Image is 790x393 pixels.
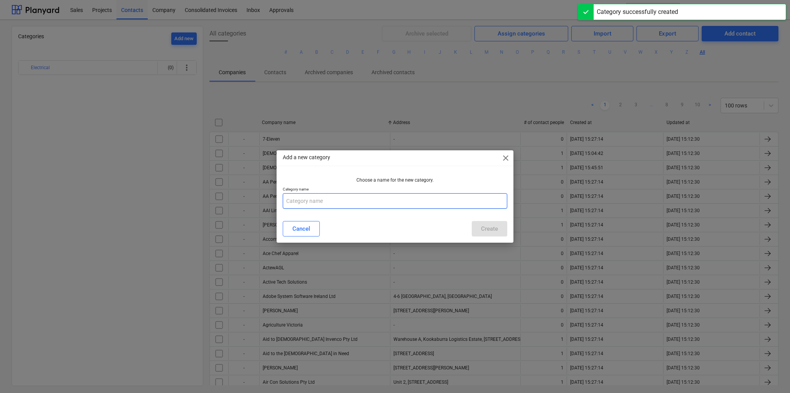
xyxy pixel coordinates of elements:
[597,7,678,17] div: Category successfully created
[283,193,507,209] input: Category name
[501,153,510,163] span: close
[751,356,790,393] iframe: Chat Widget
[283,221,320,236] button: Cancel
[356,177,434,184] p: Choose a name for the new category.
[292,224,310,234] div: Cancel
[283,187,507,193] p: Category name
[283,153,330,162] p: Add a new category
